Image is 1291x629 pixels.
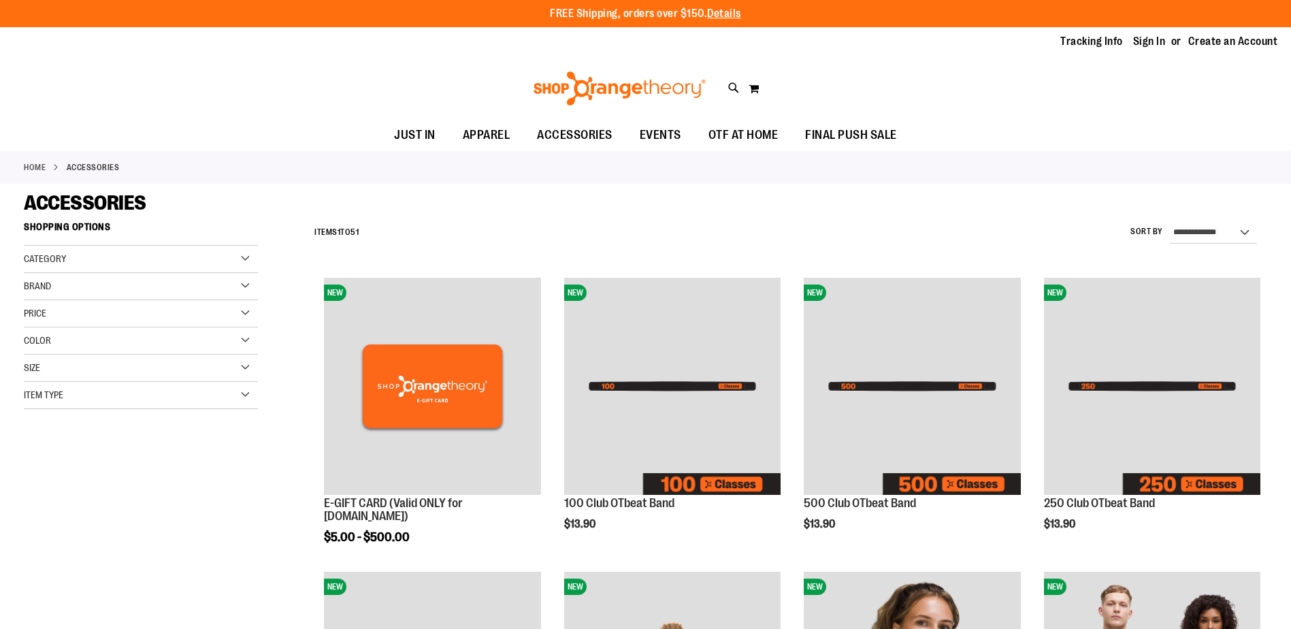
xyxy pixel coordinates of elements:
[1037,271,1267,558] div: product
[1130,226,1163,238] label: Sort By
[550,6,741,22] p: FREE Shipping, orders over $150.
[324,579,346,595] span: NEW
[564,579,587,595] span: NEW
[564,278,781,496] a: Image of 100 Club OTbeat BandNEW
[314,222,359,243] h2: Items to
[24,215,258,246] strong: Shopping Options
[324,530,410,544] span: $5.00 - $500.00
[1044,496,1155,510] a: 250 Club OTbeat Band
[1133,34,1166,49] a: Sign In
[24,308,46,319] span: Price
[791,120,911,151] a: FINAL PUSH SALE
[804,278,1020,496] a: Image of 500 Club OTbeat BandNEW
[324,278,540,494] img: E-GIFT CARD (Valid ONLY for ShopOrangetheory.com)
[532,71,708,106] img: Shop Orangetheory
[797,271,1027,558] div: product
[564,278,781,494] img: Image of 100 Club OTbeat Band
[1044,579,1066,595] span: NEW
[324,496,463,523] a: E-GIFT CARD (Valid ONLY for [DOMAIN_NAME])
[707,7,741,20] a: Details
[24,161,46,174] a: Home
[1044,285,1066,301] span: NEW
[804,285,826,301] span: NEW
[463,120,510,150] span: APPAREL
[1044,518,1077,530] span: $13.90
[537,120,612,150] span: ACCESSORIES
[24,253,66,264] span: Category
[338,227,341,237] span: 1
[350,227,359,237] span: 51
[24,335,51,346] span: Color
[564,518,598,530] span: $13.90
[1060,34,1123,49] a: Tracking Info
[317,271,547,579] div: product
[804,518,837,530] span: $13.90
[805,120,897,150] span: FINAL PUSH SALE
[24,280,51,291] span: Brand
[523,120,626,150] a: ACCESSORIES
[557,271,787,558] div: product
[1044,278,1260,496] a: Image of 250 Club OTbeat BandNEW
[394,120,436,150] span: JUST IN
[708,120,779,150] span: OTF AT HOME
[67,161,120,174] strong: ACCESSORIES
[24,191,146,214] span: ACCESSORIES
[324,278,540,496] a: E-GIFT CARD (Valid ONLY for ShopOrangetheory.com)NEW
[380,120,449,151] a: JUST IN
[24,389,63,400] span: Item Type
[564,496,674,510] a: 100 Club OTbeat Band
[564,285,587,301] span: NEW
[804,579,826,595] span: NEW
[324,285,346,301] span: NEW
[449,120,524,151] a: APPAREL
[640,120,681,150] span: EVENTS
[804,278,1020,494] img: Image of 500 Club OTbeat Band
[1188,34,1278,49] a: Create an Account
[695,120,792,151] a: OTF AT HOME
[24,362,40,373] span: Size
[804,496,916,510] a: 500 Club OTbeat Band
[1044,278,1260,494] img: Image of 250 Club OTbeat Band
[626,120,695,151] a: EVENTS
